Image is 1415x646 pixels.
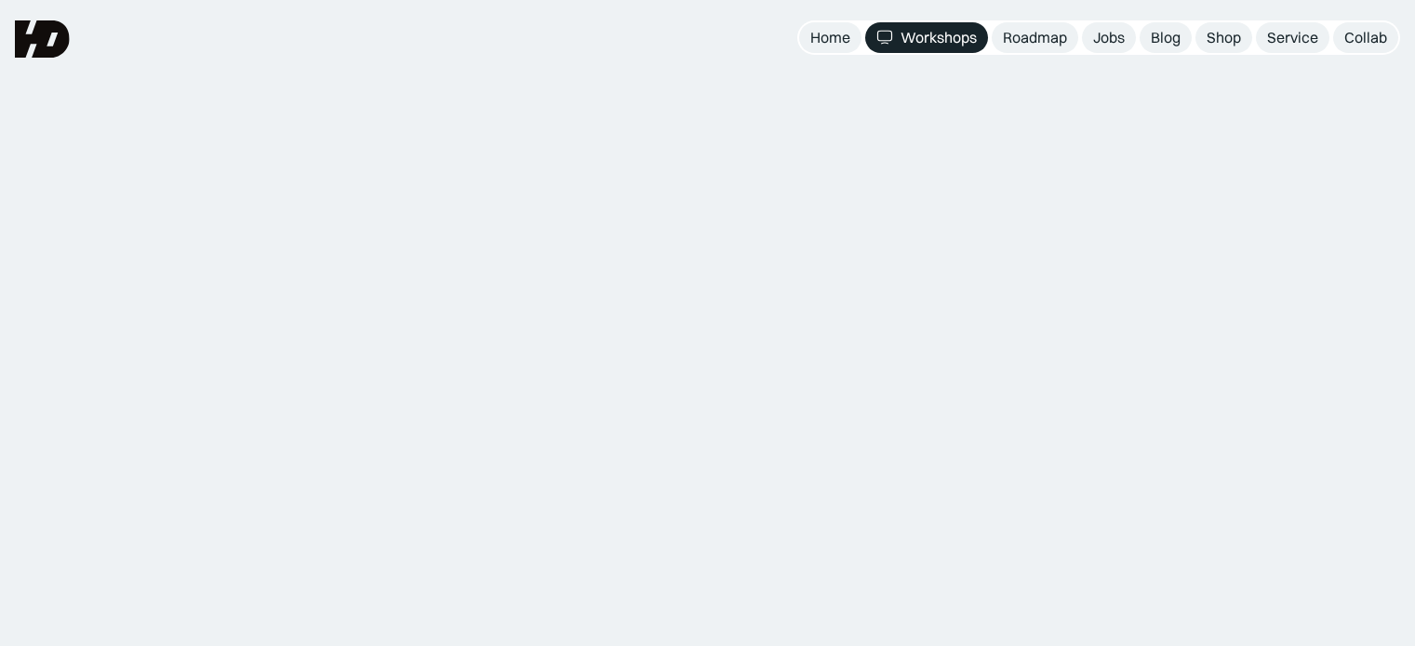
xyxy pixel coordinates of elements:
a: Collab [1333,22,1398,53]
a: Roadmap [992,22,1078,53]
div: Jobs [1093,28,1125,47]
div: Shop [1207,28,1241,47]
div: Blog [1151,28,1181,47]
a: Jobs [1082,22,1136,53]
div: Service [1267,28,1318,47]
a: Blog [1140,22,1192,53]
div: Roadmap [1003,28,1067,47]
a: Shop [1195,22,1252,53]
div: Workshops [901,28,977,47]
div: Home [810,28,850,47]
a: Home [799,22,861,53]
div: Collab [1344,28,1387,47]
a: Service [1256,22,1329,53]
a: Workshops [865,22,988,53]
